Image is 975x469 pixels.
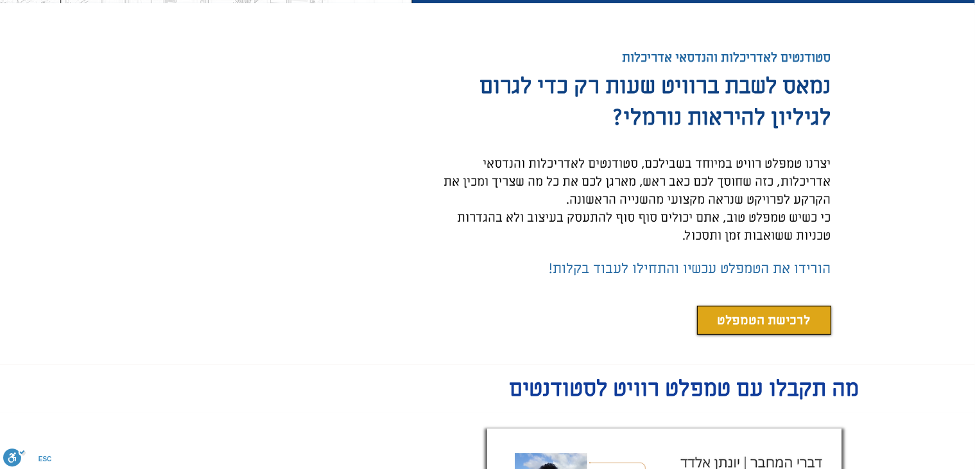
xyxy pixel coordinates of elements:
iframe: פרויקט Revit ב-6 דקות עם טמפלט לרוויט בעברית [75,134,415,323]
span: מה תקבלו עם טמפלט רוויט לסטודנטים [510,374,859,403]
span: יצרנו טמפלט רוויט במיוחד בשבילכם, סטודנטים לאדריכלות והנדסאי אדריכלות, כזה שחוסך לכם כאב ראש, מאר... [444,155,831,244]
span: נמאס לשבת ברוויט שעות רק כדי לגרום לגיליון להיראות נורמלי? [480,71,831,132]
span: סטודנטים לאדריכלות והנדסאי אדריכלות [623,49,831,66]
a: לרכישת הטמפלט [697,306,831,335]
span: לרכישת הטמפלט [718,312,811,330]
span: הורידו את הטמפלט עכשיו והתחילו לעבוד בקלות! [549,260,831,278]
